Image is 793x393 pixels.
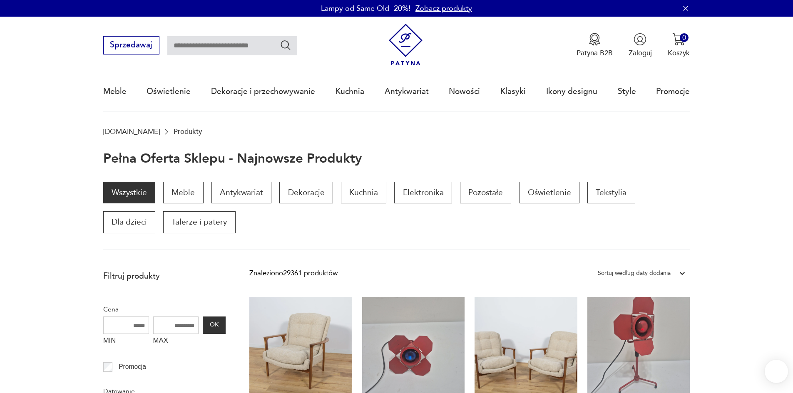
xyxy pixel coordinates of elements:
button: Sprzedawaj [103,36,159,54]
p: Koszyk [668,48,690,58]
a: Talerze i patery [163,211,235,233]
a: Meble [103,72,127,111]
a: [DOMAIN_NAME] [103,128,160,136]
p: Filtruj produkty [103,271,226,282]
a: Oświetlenie [520,182,579,203]
iframe: Smartsupp widget button [765,360,788,383]
a: Dla dzieci [103,211,155,233]
img: Ikona koszyka [672,33,685,46]
a: Dekoracje [279,182,333,203]
p: Patyna B2B [577,48,613,58]
p: Produkty [174,128,202,136]
h1: Pełna oferta sklepu - najnowsze produkty [103,152,362,166]
a: Antykwariat [211,182,271,203]
a: Ikony designu [546,72,597,111]
a: Zobacz produkty [415,3,472,14]
a: Tekstylia [587,182,635,203]
img: Patyna - sklep z meblami i dekoracjami vintage [385,24,427,66]
button: Patyna B2B [577,33,613,58]
button: 0Koszyk [668,33,690,58]
a: Kuchnia [336,72,364,111]
a: Wszystkie [103,182,155,203]
a: Pozostałe [460,182,511,203]
a: Oświetlenie [147,72,191,111]
a: Promocje [656,72,690,111]
button: Zaloguj [629,33,652,58]
a: Nowości [449,72,480,111]
a: Meble [163,182,203,203]
a: Klasyki [500,72,526,111]
label: MAX [153,334,199,350]
p: Zaloguj [629,48,652,58]
div: 0 [680,33,689,42]
div: Sortuj według daty dodania [598,268,671,279]
div: Znaleziono 29361 produktów [249,268,338,279]
a: Ikona medaluPatyna B2B [577,33,613,58]
p: Cena [103,304,226,315]
p: Promocja [119,361,146,372]
a: Dekoracje i przechowywanie [211,72,315,111]
a: Style [618,72,636,111]
img: Ikona medalu [588,33,601,46]
p: Lampy od Same Old -20%! [321,3,410,14]
button: OK [203,316,225,334]
label: MIN [103,334,149,350]
a: Sprzedawaj [103,42,159,49]
a: Antykwariat [385,72,429,111]
img: Ikonka użytkownika [634,33,646,46]
a: Elektronika [394,182,452,203]
a: Kuchnia [341,182,386,203]
button: Szukaj [280,39,292,51]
